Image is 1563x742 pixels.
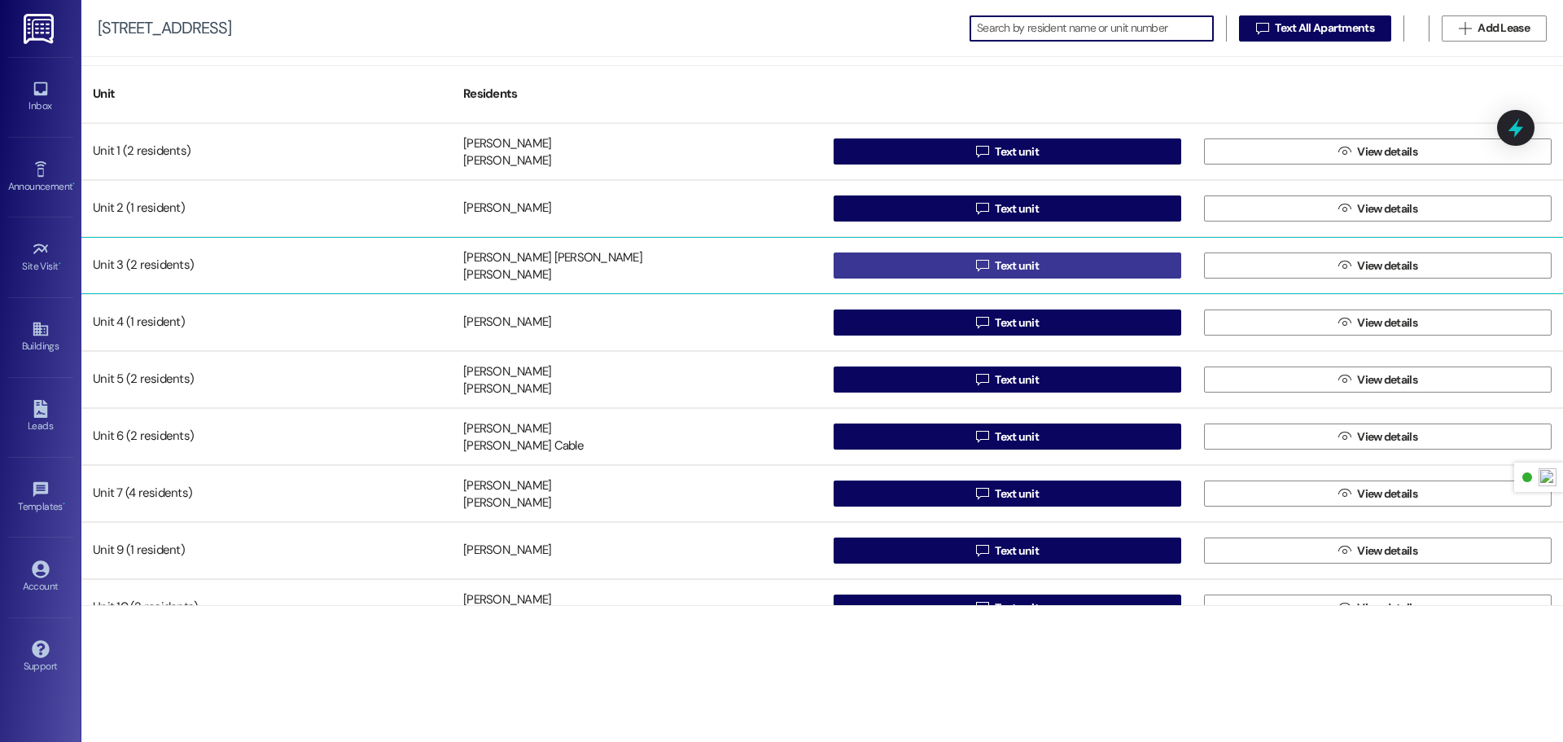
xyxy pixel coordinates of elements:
a: Templates • [8,476,73,520]
span: • [72,178,75,190]
span: View details [1357,428,1417,446]
div: Unit 1 (2 residents) [81,135,452,168]
span: Text unit [995,428,1039,446]
button: Text unit [834,310,1181,336]
div: [PERSON_NAME] [463,363,551,380]
span: Text unit [995,542,1039,560]
a: Support [8,635,73,679]
span: Text All Apartments [1275,20,1374,37]
button: View details [1204,252,1552,279]
div: [PERSON_NAME] [463,135,551,152]
i:  [1459,22,1471,35]
span: View details [1357,371,1417,389]
button: Text unit [834,367,1181,393]
i:  [1256,22,1268,35]
div: [PERSON_NAME] [463,477,551,494]
button: View details [1204,138,1552,165]
button: Add Lease [1442,15,1547,42]
button: View details [1204,195,1552,222]
div: Unit 4 (1 resident) [81,306,452,339]
div: [STREET_ADDRESS] [98,20,231,37]
i:  [1338,373,1351,386]
i:  [1338,430,1351,443]
button: Text unit [834,595,1181,621]
a: Inbox [8,75,73,119]
span: View details [1357,599,1417,617]
i:  [976,601,988,614]
button: Text unit [834,424,1181,450]
i:  [976,487,988,500]
span: Text unit [995,143,1039,160]
div: [PERSON_NAME] [PERSON_NAME] [463,249,642,266]
i:  [1338,145,1351,158]
div: Unit 5 (2 residents) [81,363,452,396]
span: View details [1357,314,1417,331]
span: Text unit [995,314,1039,331]
a: Account [8,555,73,599]
input: Search by resident name or unit number [977,17,1213,40]
i:  [1338,487,1351,500]
button: View details [1204,481,1552,507]
div: Unit 3 (2 residents) [81,249,452,282]
button: Text unit [834,138,1181,165]
a: Leads [8,395,73,439]
a: Site Visit • [8,235,73,279]
div: [PERSON_NAME] [463,420,551,437]
div: Unit 6 (2 residents) [81,420,452,453]
span: View details [1357,143,1417,160]
span: Text unit [995,257,1039,274]
span: • [59,258,61,270]
span: View details [1357,542,1417,560]
div: [PERSON_NAME] [463,542,551,560]
span: Add Lease [1478,20,1530,37]
span: Text unit [995,485,1039,503]
i:  [976,202,988,215]
img: ResiDesk Logo [24,14,57,44]
button: View details [1204,367,1552,393]
i:  [976,544,988,557]
i:  [976,373,988,386]
div: [PERSON_NAME] [463,267,551,284]
i:  [976,316,988,329]
span: View details [1357,200,1417,217]
div: [PERSON_NAME] [463,591,551,608]
i:  [1338,259,1351,272]
button: View details [1204,310,1552,336]
span: Text unit [995,200,1039,217]
a: Buildings [8,315,73,359]
i:  [976,145,988,158]
button: Text unit [834,481,1181,507]
i:  [1338,316,1351,329]
i:  [976,430,988,443]
div: [PERSON_NAME] Cable [463,438,584,455]
div: [PERSON_NAME] [463,153,551,170]
button: Text All Apartments [1239,15,1391,42]
div: Unit 7 (4 residents) [81,477,452,510]
div: Unit [81,74,452,114]
div: Residents [452,74,822,114]
button: Text unit [834,252,1181,279]
button: Text unit [834,195,1181,222]
i:  [1338,601,1351,614]
div: [PERSON_NAME] [463,200,551,217]
i:  [1338,202,1351,215]
i:  [1338,544,1351,557]
button: View details [1204,424,1552,450]
button: View details [1204,538,1552,564]
span: Text unit [995,599,1039,617]
div: [PERSON_NAME] [463,381,551,398]
span: • [63,498,65,510]
div: Unit 9 (1 resident) [81,534,452,567]
span: View details [1357,257,1417,274]
button: Text unit [834,538,1181,564]
span: Text unit [995,371,1039,389]
span: View details [1357,485,1417,503]
div: Unit 10 (2 residents) [81,591,452,624]
button: View details [1204,595,1552,621]
div: [PERSON_NAME] [463,314,551,331]
div: [PERSON_NAME] [463,495,551,512]
div: Unit 2 (1 resident) [81,192,452,225]
i:  [976,259,988,272]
